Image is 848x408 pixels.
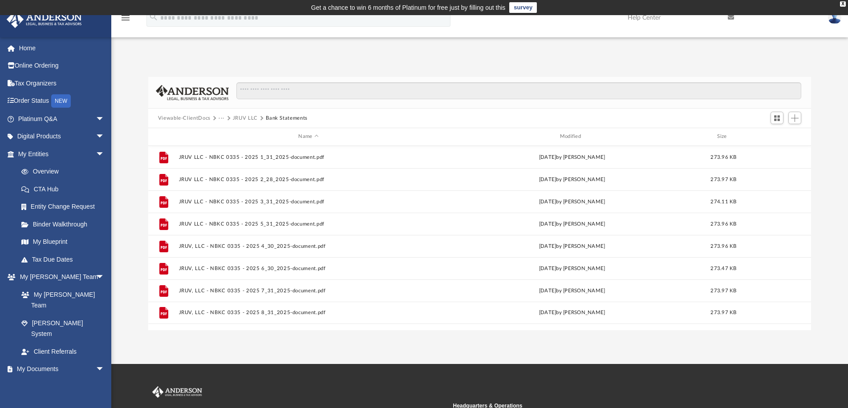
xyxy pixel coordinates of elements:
span: 274.11 KB [710,199,736,204]
button: Switch to Grid View [771,112,784,124]
div: [DATE] by [PERSON_NAME] [442,198,702,206]
a: Home [6,39,118,57]
span: 273.97 KB [710,288,736,293]
span: 273.96 KB [710,221,736,226]
input: Search files and folders [236,82,801,99]
div: [DATE] by [PERSON_NAME] [442,242,702,250]
i: search [149,12,158,22]
span: arrow_drop_down [96,110,114,128]
div: id [152,133,174,141]
button: JRUV LLC - NBKC 0335 - 2025 1_31_2025-document.pdf [179,154,438,160]
button: Viewable-ClientDocs [158,114,211,122]
span: 273.96 KB [710,154,736,159]
i: menu [120,12,131,23]
a: menu [120,17,131,23]
button: Add [788,112,802,124]
button: JRUV, LLC - NBKC 0335 - 2025 7_31_2025-document.pdf [179,288,438,294]
a: My Documentsarrow_drop_down [6,360,114,378]
span: arrow_drop_down [96,268,114,287]
a: Client Referrals [12,343,114,360]
div: [DATE] by [PERSON_NAME] [442,264,702,272]
div: by [PERSON_NAME] [442,309,702,317]
button: JRUV LLC - NBKC 0335 - 2025 3_31_2025-document.pdf [179,199,438,205]
div: Get a chance to win 6 months of Platinum for free just by filling out this [311,2,506,13]
div: [DATE] by [PERSON_NAME] [442,287,702,295]
a: My [PERSON_NAME] Team [12,286,109,314]
span: 273.47 KB [710,266,736,271]
a: My Entitiesarrow_drop_down [6,145,118,163]
span: 273.97 KB [710,310,736,315]
button: JRUV LLC - NBKC 0335 - 2025 5_31_2025-document.pdf [179,221,438,227]
div: [DATE] by [PERSON_NAME] [442,153,702,161]
button: JRUV, LLC - NBKC 0335 - 2025 8_31_2025-document.pdf [179,310,438,315]
a: Order StatusNEW [6,92,118,110]
span: arrow_drop_down [96,145,114,163]
button: Bank Statements [266,114,308,122]
a: Entity Change Request [12,198,118,216]
span: arrow_drop_down [96,128,114,146]
a: Tax Organizers [6,74,118,92]
img: Anderson Advisors Platinum Portal [4,11,85,28]
span: arrow_drop_down [96,360,114,379]
div: Size [706,133,741,141]
div: [DATE] by [PERSON_NAME] [442,220,702,228]
a: [PERSON_NAME] System [12,314,114,343]
a: CTA Hub [12,180,118,198]
a: Digital Productsarrow_drop_down [6,128,118,145]
span: [DATE] [539,310,556,315]
button: JRUV, LLC - NBKC 0335 - 2025 6_30_2025-document.pdf [179,266,438,271]
a: Box [12,378,109,396]
div: Modified [442,133,702,141]
a: survey [509,2,537,13]
span: 273.96 KB [710,243,736,248]
img: Anderson Advisors Platinum Portal [150,386,204,398]
a: Platinum Q&Aarrow_drop_down [6,110,118,128]
a: My Blueprint [12,233,114,251]
a: My [PERSON_NAME] Teamarrow_drop_down [6,268,114,286]
a: Overview [12,163,118,181]
a: Online Ordering [6,57,118,75]
div: Name [178,133,438,141]
button: JRUV LLC - NBKC 0335 - 2025 2_28_2025-document.pdf [179,177,438,182]
img: User Pic [828,11,841,24]
a: Binder Walkthrough [12,215,118,233]
a: Tax Due Dates [12,250,118,268]
div: id [745,133,807,141]
span: 273.97 KB [710,177,736,182]
div: NEW [51,94,71,108]
div: [DATE] by [PERSON_NAME] [442,175,702,183]
div: grid [148,146,811,331]
button: ··· [219,114,224,122]
div: close [840,1,846,7]
button: JRUV, LLC - NBKC 0335 - 2025 4_30_2025-document.pdf [179,243,438,249]
button: JRUV LLC [233,114,258,122]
